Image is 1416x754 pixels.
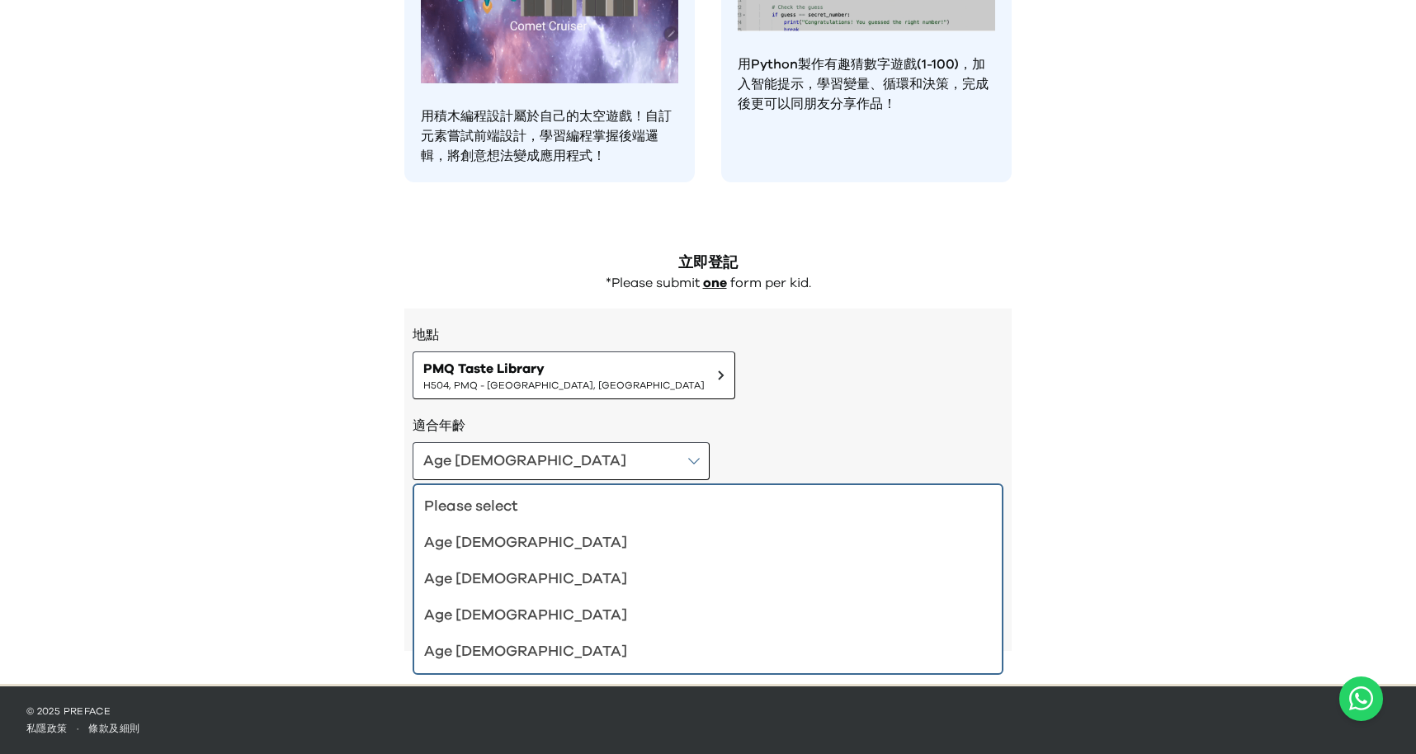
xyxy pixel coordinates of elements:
[413,483,1003,675] ul: Age [DEMOGRAPHIC_DATA]
[404,252,1012,275] h2: 立即登記
[423,379,705,392] span: H504, PMQ - [GEOGRAPHIC_DATA], [GEOGRAPHIC_DATA]
[424,568,972,591] div: Age [DEMOGRAPHIC_DATA]
[413,351,735,399] button: PMQ Taste LibraryH504, PMQ - [GEOGRAPHIC_DATA], [GEOGRAPHIC_DATA]
[413,442,710,480] button: Age [DEMOGRAPHIC_DATA]
[413,325,1003,345] h3: 地點
[1339,676,1383,721] button: Open WhatsApp chat
[421,106,678,166] p: 用積木編程設計屬於自己的太空遊戲！自訂元素嘗試前端設計，學習編程掌握後端邏輯，將創意想法變成應用程式！
[67,723,88,733] span: ·
[413,416,1003,436] h3: 適合年齡
[1339,676,1383,721] a: Chat with us on WhatsApp
[703,275,727,292] p: one
[424,531,972,554] div: Age [DEMOGRAPHIC_DATA]
[26,705,1390,718] p: © 2025 Preface
[26,723,67,733] a: 私隱政策
[424,640,972,663] div: Age [DEMOGRAPHIC_DATA]
[424,604,972,627] div: Age [DEMOGRAPHIC_DATA]
[738,54,995,114] p: 用Python製作有趣猜數字遊戲(1-100)，加入智能提示，學習變量、循環和決策，完成後更可以同朋友分享作品！
[423,359,705,379] span: PMQ Taste Library
[404,275,1012,292] div: *Please submit form per kid.
[423,450,626,473] div: Age [DEMOGRAPHIC_DATA]
[88,723,139,733] a: 條款及細則
[424,495,972,518] div: Please select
